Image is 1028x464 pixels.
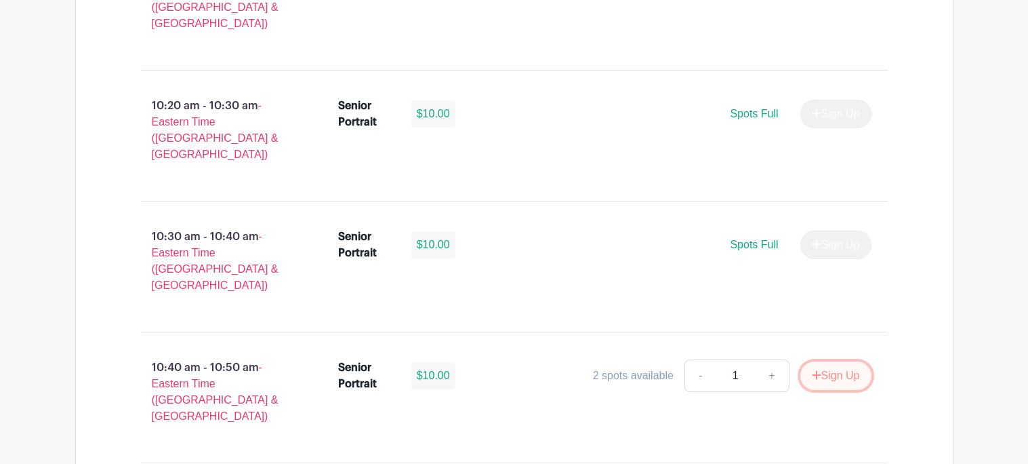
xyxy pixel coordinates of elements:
[411,100,455,128] div: $10.00
[755,360,789,392] a: +
[152,362,279,422] span: - Eastern Time ([GEOGRAPHIC_DATA] & [GEOGRAPHIC_DATA])
[119,223,317,299] p: 10:30 am - 10:40 am
[411,362,455,389] div: $10.00
[119,92,317,168] p: 10:20 am - 10:30 am
[800,362,871,390] button: Sign Up
[684,360,716,392] a: -
[730,108,778,119] span: Spots Full
[152,100,279,160] span: - Eastern Time ([GEOGRAPHIC_DATA] & [GEOGRAPHIC_DATA])
[152,231,279,291] span: - Eastern Time ([GEOGRAPHIC_DATA] & [GEOGRAPHIC_DATA])
[338,360,395,392] div: Senior Portrait
[119,354,317,430] p: 10:40 am - 10:50 am
[338,229,395,261] div: Senior Portrait
[411,231,455,258] div: $10.00
[338,98,395,130] div: Senior Portrait
[593,368,674,384] div: 2 spots available
[730,239,778,250] span: Spots Full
